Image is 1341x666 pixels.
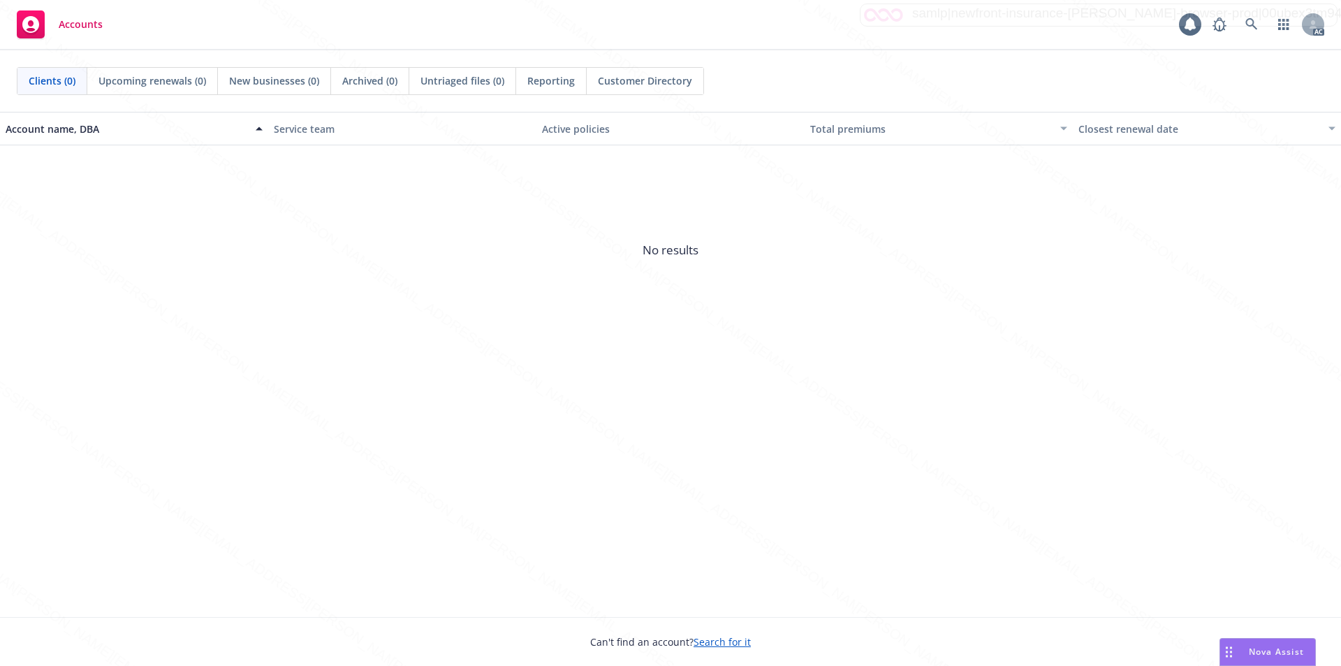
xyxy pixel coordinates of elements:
span: Customer Directory [598,73,692,88]
button: Service team [268,112,536,145]
span: Can't find an account? [590,635,751,649]
span: Untriaged files (0) [420,73,504,88]
span: Nova Assist [1249,646,1304,658]
span: New businesses (0) [229,73,319,88]
div: Drag to move [1220,639,1238,665]
a: Search for it [694,635,751,649]
span: Clients (0) [29,73,75,88]
span: Archived (0) [342,73,397,88]
div: Service team [274,122,531,136]
a: Switch app [1270,10,1298,38]
span: Accounts [59,19,103,30]
a: Accounts [11,5,108,44]
span: Upcoming renewals (0) [98,73,206,88]
span: Reporting [527,73,575,88]
a: Search [1238,10,1266,38]
a: Report a Bug [1206,10,1233,38]
button: Total premiums [805,112,1073,145]
div: Total premiums [810,122,1052,136]
button: Active policies [536,112,805,145]
button: Closest renewal date [1073,112,1341,145]
div: Closest renewal date [1078,122,1320,136]
button: Nova Assist [1219,638,1316,666]
div: Account name, DBA [6,122,247,136]
div: Active policies [542,122,799,136]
